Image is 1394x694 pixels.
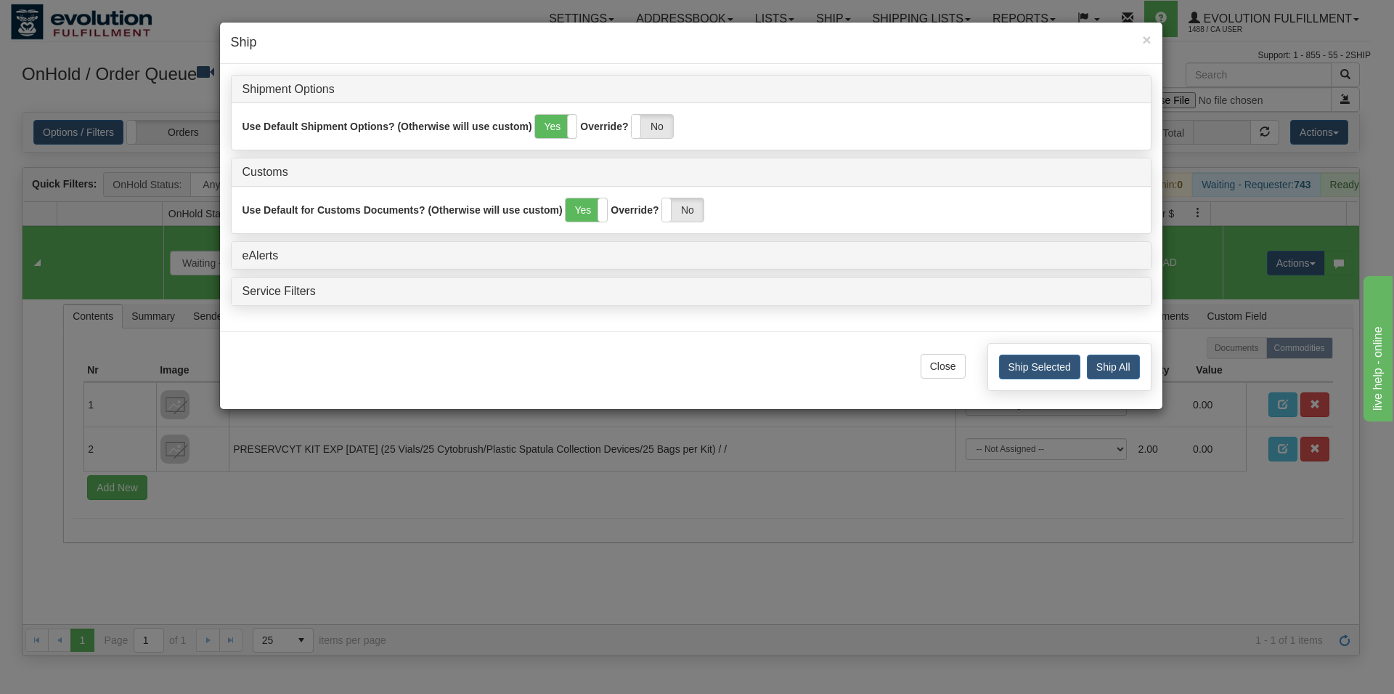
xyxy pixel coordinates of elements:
div: live help - online [11,9,134,26]
a: Shipment Options [242,83,335,95]
a: Customs [242,166,288,178]
button: Ship All [1087,355,1140,379]
a: eAlerts [242,249,279,262]
label: Use Default Shipment Options? (Otherwise will use custom) [242,119,532,134]
label: Yes [566,198,607,222]
label: No [632,115,673,138]
h4: Ship [231,33,1152,52]
label: Use Default for Customs Documents? (Otherwise will use custom) [242,203,563,217]
label: Override? [580,119,628,134]
button: Close [921,354,966,379]
label: Yes [535,115,576,138]
label: Override? [611,203,659,217]
iframe: chat widget [1361,273,1393,421]
button: Close [1142,32,1151,47]
span: × [1142,31,1151,48]
label: No [662,198,704,222]
button: Ship Selected [999,355,1080,379]
a: Service Filters [242,285,316,297]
